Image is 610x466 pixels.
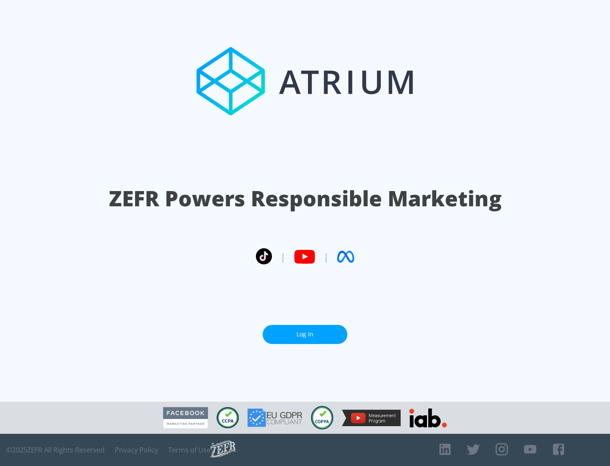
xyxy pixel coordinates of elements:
a: Terms of Use [168,446,211,454]
img: YouTube Measurement Program [342,410,401,426]
img: CCPA Compliant [216,407,239,428]
img: IAB [409,408,447,427]
span: | [280,250,286,263]
h1: ZEFR Powers Responsible Marketing [109,184,502,213]
a: Privacy Policy [115,446,158,454]
img: COPPA Compliant [311,406,333,430]
img: GDPR Compliant [247,408,302,427]
a: Log In [263,325,347,344]
span: © 2025 ZEFR All Rights Reserved [6,446,105,454]
img: Facebook Marketing Partner [163,407,208,429]
span: | [324,250,329,263]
